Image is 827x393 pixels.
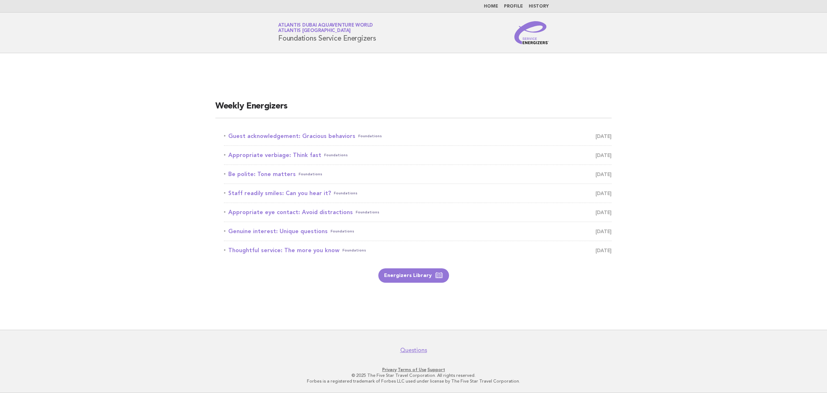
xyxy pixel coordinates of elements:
[194,378,633,384] p: Forbes is a registered trademark of Forbes LLC used under license by The Five Star Travel Corpora...
[224,131,612,141] a: Guest acknowledgement: Gracious behaviorsFoundations [DATE]
[299,169,322,179] span: Foundations
[334,188,358,198] span: Foundations
[595,226,612,236] span: [DATE]
[378,268,449,283] a: Energizers Library
[595,169,612,179] span: [DATE]
[427,367,445,372] a: Support
[595,150,612,160] span: [DATE]
[278,23,373,33] a: Atlantis Dubai Aquaventure WorldAtlantis [GEOGRAPHIC_DATA]
[224,188,612,198] a: Staff readily smiles: Can you hear it?Foundations [DATE]
[382,367,397,372] a: Privacy
[224,207,612,217] a: Appropriate eye contact: Avoid distractionsFoundations [DATE]
[595,245,612,255] span: [DATE]
[331,226,354,236] span: Foundations
[224,150,612,160] a: Appropriate verbiage: Think fastFoundations [DATE]
[398,367,426,372] a: Terms of Use
[595,188,612,198] span: [DATE]
[342,245,366,255] span: Foundations
[194,373,633,378] p: © 2025 The Five Star Travel Corporation. All rights reserved.
[224,245,612,255] a: Thoughtful service: The more you knowFoundations [DATE]
[324,150,348,160] span: Foundations
[224,169,612,179] a: Be polite: Tone mattersFoundations [DATE]
[504,4,523,9] a: Profile
[595,207,612,217] span: [DATE]
[194,367,633,373] p: · ·
[484,4,498,9] a: Home
[224,226,612,236] a: Genuine interest: Unique questionsFoundations [DATE]
[278,23,376,42] h1: Foundations Service Energizers
[529,4,549,9] a: History
[278,29,351,33] span: Atlantis [GEOGRAPHIC_DATA]
[400,347,427,354] a: Questions
[358,131,382,141] span: Foundations
[356,207,379,217] span: Foundations
[595,131,612,141] span: [DATE]
[215,101,612,118] h2: Weekly Energizers
[514,21,549,44] img: Service Energizers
